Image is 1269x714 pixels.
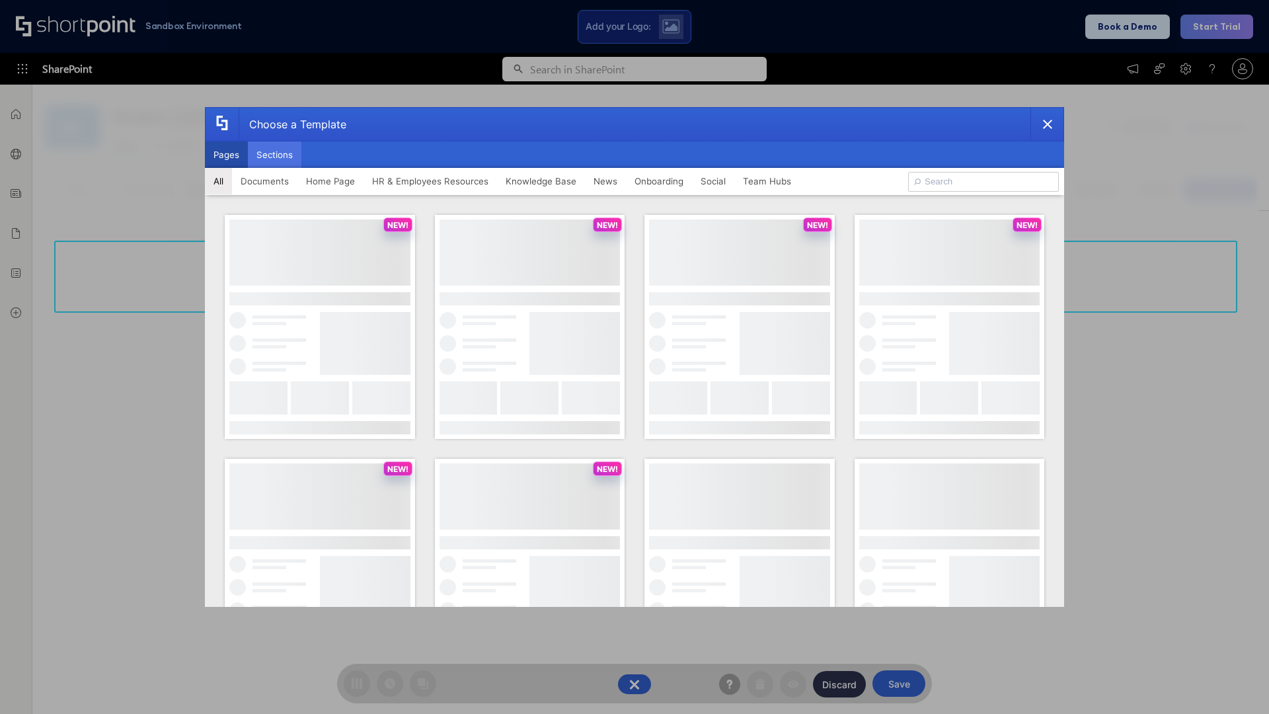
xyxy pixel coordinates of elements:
[387,464,408,474] p: NEW!
[248,141,301,168] button: Sections
[692,168,734,194] button: Social
[387,220,408,230] p: NEW!
[585,168,626,194] button: News
[364,168,497,194] button: HR & Employees Resources
[497,168,585,194] button: Knowledge Base
[597,220,618,230] p: NEW!
[597,464,618,474] p: NEW!
[807,220,828,230] p: NEW!
[232,168,297,194] button: Documents
[205,141,248,168] button: Pages
[297,168,364,194] button: Home Page
[1203,651,1269,714] iframe: Chat Widget
[239,108,346,141] div: Choose a Template
[626,168,692,194] button: Onboarding
[908,172,1059,192] input: Search
[1017,220,1038,230] p: NEW!
[205,168,232,194] button: All
[734,168,800,194] button: Team Hubs
[205,107,1064,607] div: template selector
